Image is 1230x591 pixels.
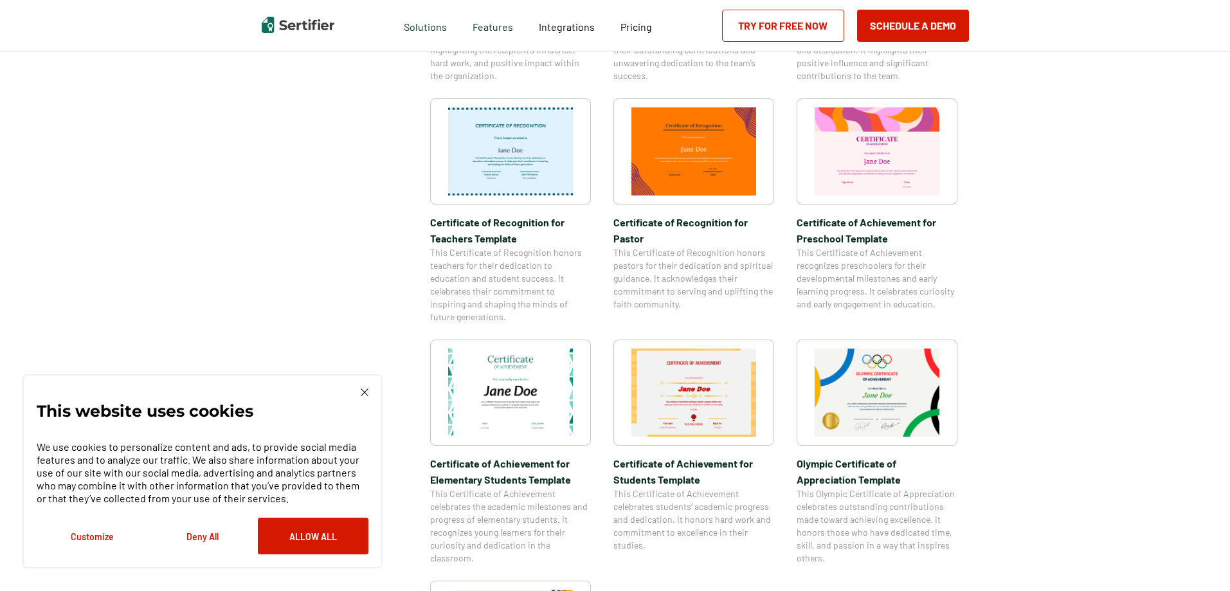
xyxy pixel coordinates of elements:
[613,214,774,246] span: Certificate of Recognition for Pastor
[262,17,334,33] img: Sertifier | Digital Credentialing Platform
[539,17,595,33] a: Integrations
[797,340,957,565] a: Olympic Certificate of Appreciation​ TemplateOlympic Certificate of Appreciation​ TemplateThis Ol...
[37,405,253,417] p: This website uses cookies
[430,340,591,565] a: Certificate of Achievement for Elementary Students TemplateCertificate of Achievement for Element...
[430,455,591,487] span: Certificate of Achievement for Elementary Students Template
[613,246,774,311] span: This Certificate of Recognition honors pastors for their dedication and spiritual guidance. It ac...
[473,17,513,33] span: Features
[631,349,756,437] img: Certificate of Achievement for Students Template
[430,487,591,565] span: This Certificate of Achievement celebrates the academic milestones and progress of elementary stu...
[448,107,573,195] img: Certificate of Recognition for Teachers Template
[258,518,368,554] button: Allow All
[613,455,774,487] span: Certificate of Achievement for Students Template
[147,518,258,554] button: Deny All
[620,17,652,33] a: Pricing
[797,214,957,246] span: Certificate of Achievement for Preschool Template
[361,388,368,396] img: Cookie Popup Close
[37,518,147,554] button: Customize
[613,340,774,565] a: Certificate of Achievement for Students TemplateCertificate of Achievement for Students TemplateT...
[539,21,595,33] span: Integrations
[430,246,591,323] span: This Certificate of Recognition honors teachers for their dedication to education and student suc...
[797,98,957,323] a: Certificate of Achievement for Preschool TemplateCertificate of Achievement for Preschool Templat...
[797,246,957,311] span: This Certificate of Achievement recognizes preschoolers for their developmental milestones and ea...
[430,98,591,323] a: Certificate of Recognition for Teachers TemplateCertificate of Recognition for Teachers TemplateT...
[1166,529,1230,591] iframe: Chat Widget
[448,349,573,437] img: Certificate of Achievement for Elementary Students Template
[430,214,591,246] span: Certificate of Recognition for Teachers Template
[613,98,774,323] a: Certificate of Recognition for PastorCertificate of Recognition for PastorThis Certificate of Rec...
[631,107,756,195] img: Certificate of Recognition for Pastor
[620,21,652,33] span: Pricing
[797,455,957,487] span: Olympic Certificate of Appreciation​ Template
[815,349,939,437] img: Olympic Certificate of Appreciation​ Template
[37,441,368,505] p: We use cookies to personalize content and ads, to provide social media features and to analyze ou...
[815,107,939,195] img: Certificate of Achievement for Preschool Template
[857,10,969,42] button: Schedule a Demo
[797,487,957,565] span: This Olympic Certificate of Appreciation celebrates outstanding contributions made toward achievi...
[722,10,844,42] a: Try for Free Now
[404,17,447,33] span: Solutions
[613,487,774,552] span: This Certificate of Achievement celebrates students’ academic progress and dedication. It honors ...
